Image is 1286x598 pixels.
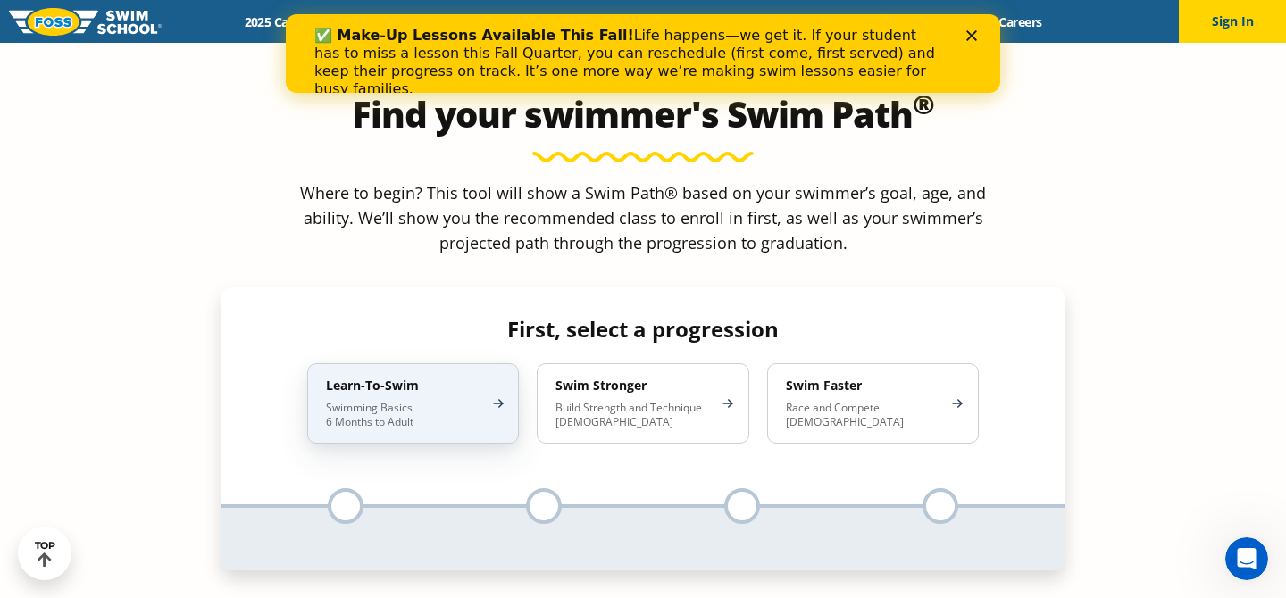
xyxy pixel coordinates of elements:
a: Schools [340,13,415,30]
p: Build Strength and Technique [DEMOGRAPHIC_DATA] [555,401,712,429]
h2: Find your swimmer's Swim Path [221,93,1065,136]
a: Swim Like [PERSON_NAME] [738,13,927,30]
h4: Swim Stronger [555,378,712,394]
p: Swimming Basics 6 Months to Adult [326,401,482,429]
h4: Swim Faster [786,378,942,394]
img: FOSS Swim School Logo [9,8,162,36]
b: ✅ Make-Up Lessons Available This Fall! [29,12,348,29]
h4: Learn-To-Swim [326,378,482,394]
div: TOP [35,540,55,568]
sup: ® [913,86,934,122]
a: 2025 Calendar [229,13,340,30]
p: Where to begin? This tool will show a Swim Path® based on your swimmer’s goal, age, and ability. ... [293,180,993,255]
a: Swim Path® Program [415,13,572,30]
h4: First, select a progression [293,317,992,342]
a: Careers [983,13,1057,30]
iframe: Intercom live chat [1225,537,1268,580]
div: Close [681,16,698,27]
p: Race and Compete [DEMOGRAPHIC_DATA] [786,401,942,429]
a: About [PERSON_NAME] [572,13,739,30]
a: Blog [927,13,983,30]
div: Life happens—we get it. If your student has to miss a lesson this Fall Quarter, you can reschedul... [29,12,657,84]
iframe: Intercom live chat banner [286,14,1000,93]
